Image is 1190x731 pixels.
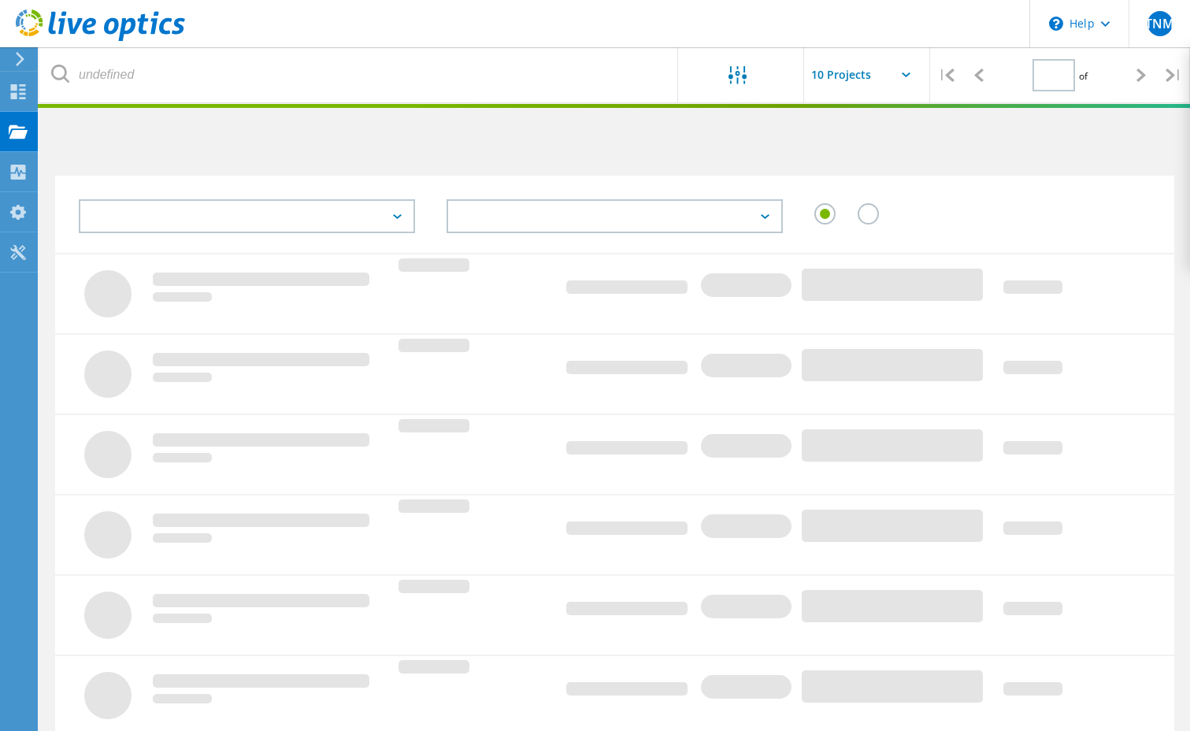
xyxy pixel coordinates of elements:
svg: \n [1049,17,1063,31]
a: Live Optics Dashboard [16,33,185,44]
input: undefined [39,47,679,102]
div: | [930,47,962,103]
span: of [1079,69,1088,83]
span: TNM [1145,17,1174,30]
div: | [1158,47,1190,103]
